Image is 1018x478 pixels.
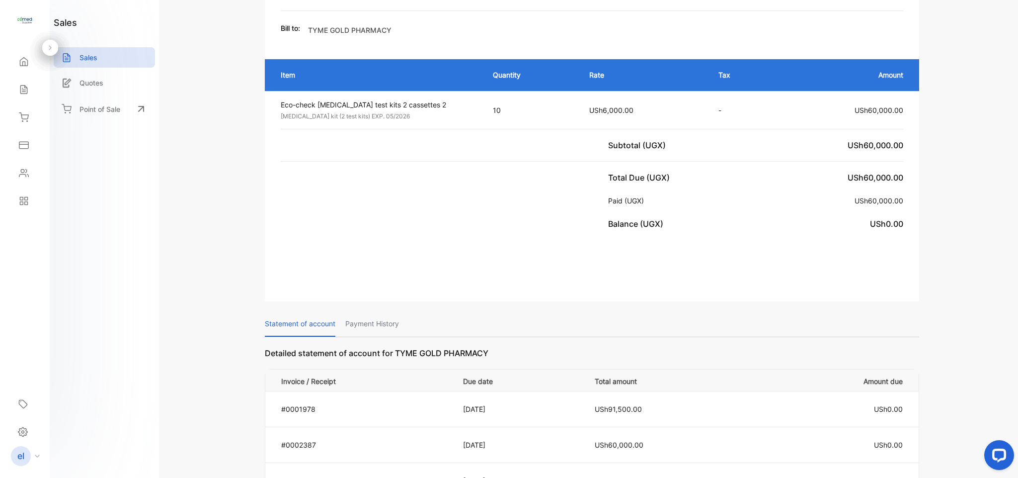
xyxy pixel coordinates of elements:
h1: sales [54,16,77,29]
p: Quantity [493,70,569,80]
p: Amount due [768,374,903,386]
p: Payment History [345,311,399,337]
p: Balance (UGX) [608,218,667,230]
p: 10 [493,105,569,115]
span: USh0.00 [870,219,903,229]
span: USh0.00 [874,441,903,449]
p: Detailed statement of account for TYME GOLD PHARMACY [265,347,920,369]
span: USh60,000.00 [855,196,903,205]
p: Invoice / Receipt [281,374,451,386]
p: Total Due (UGX) [608,172,674,184]
p: Quotes [79,78,103,88]
span: USh6,000.00 [589,106,633,114]
p: Sales [79,52,97,63]
span: USh60,000.00 [595,441,643,449]
p: Point of Sale [79,104,120,114]
span: USh60,000.00 [855,106,903,114]
p: TYME GOLD PHARMACY [308,25,392,35]
a: Point of Sale [54,98,155,120]
a: Quotes [54,73,155,93]
p: el [17,450,24,463]
span: USh60,000.00 [848,140,903,150]
p: #0002387 [281,440,451,450]
a: Sales [54,47,155,68]
p: #0001978 [281,404,451,414]
span: USh91,500.00 [595,405,642,413]
p: Paid (UGX) [608,195,648,206]
p: Bill to: [281,23,300,33]
p: Tax [718,70,763,80]
p: Total amount [595,374,755,386]
p: [DATE] [463,404,574,414]
p: Amount [783,70,903,80]
p: Subtotal (UGX) [608,139,670,151]
img: logo [17,13,32,28]
span: USh0.00 [874,405,903,413]
p: - [718,105,763,115]
p: Eco-check [MEDICAL_DATA] test kits 2 cassettes 2 [281,99,475,110]
p: [MEDICAL_DATA] kit (2 test kits) EXP. 05/2026 [281,112,475,121]
p: Rate [589,70,699,80]
p: Item [281,70,473,80]
p: Statement of account [265,311,335,337]
p: Due date [463,374,574,386]
p: [DATE] [463,440,574,450]
iframe: LiveChat chat widget [976,436,1018,478]
span: USh60,000.00 [848,173,903,183]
